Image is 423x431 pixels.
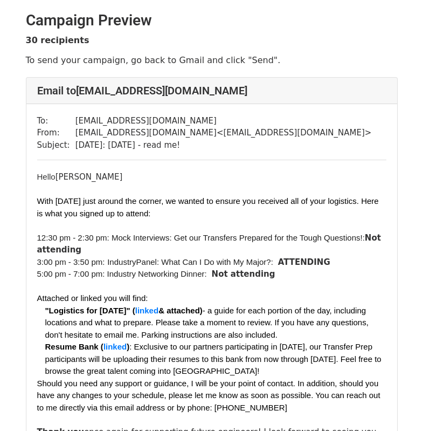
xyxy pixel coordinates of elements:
span: Industry [107,257,136,266]
td: [DATE]: [DATE] - read me! [75,139,372,152]
p: To send your campaign, go back to Gmail and click "Send". [26,54,398,66]
font: Should you need any support or guidance, I will be your point of contact. In addition, should you... [37,379,380,412]
td: To: [37,115,75,127]
b: "Logistics for [DATE]" ( & attached) [45,306,203,315]
h4: Email to [EMAIL_ADDRESS][DOMAIN_NAME] [37,84,386,97]
font: : Exclusive to our partners participating in [DATE], our Transfer Prep participants will be uploa... [45,342,382,375]
b: Resume Bank ( ) [45,342,130,351]
span: Panel: What Can I Do with My Major?: [136,257,273,266]
font: Attached or linked you will find: [37,293,148,303]
b: Not attending [37,233,381,255]
span: 12:30 pm - 2:30 pm: Mock Interviews: Get our Transfers Prepared for the Tough Questions!: [37,233,365,242]
span: 3:00 pm - 3:50 pm: [37,257,105,266]
td: [EMAIL_ADDRESS][DOMAIN_NAME] [75,115,372,127]
td: From: [37,127,75,139]
span: 5:00 pm - 7:00 pm: Industry Networking Dinner: [37,269,209,278]
a: linked [103,342,127,351]
font: Hello [37,172,56,181]
td: [EMAIL_ADDRESS][DOMAIN_NAME] < [EMAIL_ADDRESS][DOMAIN_NAME] > [75,127,372,139]
td: Subject: [37,139,75,152]
font: With [DATE] just around the corner, we wanted to ensure you received all of your logistics. Here ... [37,196,379,218]
a: linked [135,306,158,315]
b: Not attending [212,269,275,279]
b: ATTENDING [276,257,330,267]
strong: 30 recipients [26,35,89,45]
font: - a guide for each portion of the day, including locations and what to prepare. Please take a mom... [45,306,369,339]
h2: Campaign Preview [26,11,398,30]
